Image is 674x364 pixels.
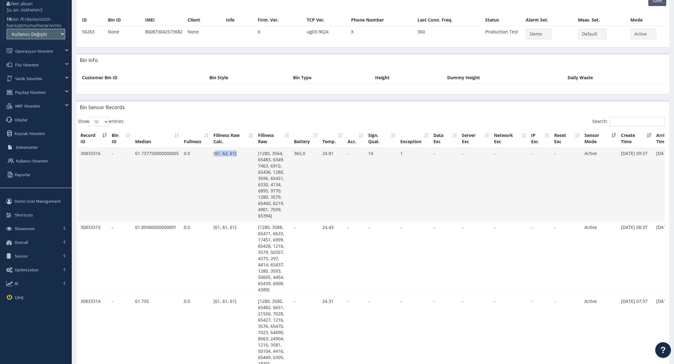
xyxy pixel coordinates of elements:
span: Dokümanlar [16,144,38,150]
th: Fillness Raw Calc.: activate to sort column ascending [211,130,256,148]
td: 860873042573682 [143,26,185,42]
b: TR [7,16,12,22]
th: Dummy Height [445,72,565,84]
a: ar [44,22,49,28]
li: / / / / / / / / / / / / / [7,16,65,29]
td: - [491,222,529,296]
th: Sensor Mode: activate to sort column ascending [582,130,618,148]
td: Active [582,148,618,222]
span: Sensor [15,253,28,259]
span: Paydaş Yönetimi [15,90,46,95]
th: Reset Exc: activate to sort column ascending [552,130,582,148]
td: - [109,222,133,296]
a: nl [40,16,44,22]
td: 365.0 [291,148,320,222]
td: 24.43 [320,222,345,296]
span: Çıkış [15,294,23,300]
th: Data Exc: activate to sort column ascending [431,130,459,148]
td: X [255,26,304,42]
td: 14 [366,148,398,222]
th: Record ID: activate to sort column ascending [78,130,109,148]
a: Dokümanlar [2,140,72,154]
td: [1280, 3588, 65471, 6633, 17451, 6999, 65428, 1216, 3579, 50357, 4375, 297, 4414, 65437, 1280, 35... [256,222,291,296]
input: Search: [610,117,665,126]
th: TCP Ver. [304,14,349,26]
a: Kullanıcı Yönetimi [2,154,72,168]
th: Status [483,14,523,26]
span: Overall [15,240,28,245]
span: Olaylar [15,117,28,123]
td: 24.81 [320,148,345,222]
th: Mode [628,14,666,26]
td: 1 [398,148,431,222]
td: 61.89300000000001 [133,222,181,296]
span: Raporlar [15,172,31,177]
span: Shortcuts [15,212,33,218]
th: Daily Waste [565,72,666,84]
th: Last Conn. Freq. [415,14,483,26]
a: Raporlar [2,168,72,182]
th: Battery: activate to sort column ascending [291,130,320,148]
th: Client [185,14,223,26]
td: 56263 [80,26,105,42]
td: [DATE] 09:37 [618,148,654,222]
th: Bin ID [105,14,143,26]
td: - [431,148,459,222]
th: Phone Number [349,14,415,26]
th: Height [373,72,445,84]
a: en [13,16,19,22]
span: Default [582,31,598,37]
th: Firm. Ver. [255,14,304,26]
span: Filo Yönetimi [15,62,39,68]
span: Kullanıcı Yönetimi [16,158,48,164]
td: 360 [415,26,483,42]
span: Optimization [15,267,39,273]
th: Bin Type [291,72,373,84]
th: Sign. Qual.: activate to sort column ascending [366,130,398,148]
a: de [27,16,32,22]
td: - [345,222,366,296]
a: ru [24,22,29,28]
th: Info [223,14,256,26]
span: Kaynak Yönetimi [15,131,45,136]
td: - [529,222,552,296]
td: ug03-9024 [304,26,349,42]
th: Network Exc: activate to sort column ascending [491,130,529,148]
td: [DATE] 08:37 [618,222,654,296]
td: - [552,148,582,222]
th: Bin Style [207,72,290,84]
td: - [529,148,552,222]
td: [61, 61, 61] [211,222,256,296]
td: - [431,222,459,296]
iframe: JSD widget [652,339,674,364]
th: IMEI [143,14,185,26]
h3: Bin Sensor Records [80,104,125,110]
a: pt [18,22,23,28]
a: vi [50,22,54,28]
th: Median: activate to sort column ascending [133,130,181,148]
th: Server Exc: activate to sort column ascending [459,130,491,148]
th: ID [80,14,105,26]
span: Varlık Yönetimi [15,76,42,81]
td: 30833315 [78,222,109,296]
th: Customer Bin ID [80,72,207,84]
a: es [33,16,38,22]
span: Showroom [15,226,35,231]
td: None [105,26,143,42]
td: 0.0 [181,222,211,296]
td: 30833316 [78,148,109,222]
td: Active [582,222,618,296]
label: Show entries [78,117,124,126]
a: he [37,22,43,28]
button: Active [630,29,656,39]
th: Exception: activate to sort column ascending [398,130,431,148]
td: - [291,222,320,296]
td: - [552,222,582,296]
td: [1280, 3564, 65483, 6349, 7463, 6910, 65436, 1280, 3596, 65451, 6330, 4134, 6895, 9770, 1280, 357... [256,148,291,222]
a: fr [22,16,25,22]
span: Operasyon Yönetimi [15,48,53,54]
th: Fillness Raw: activate to sort column ascending [256,130,291,148]
th: Temp.: activate to sort column ascending [320,130,345,148]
